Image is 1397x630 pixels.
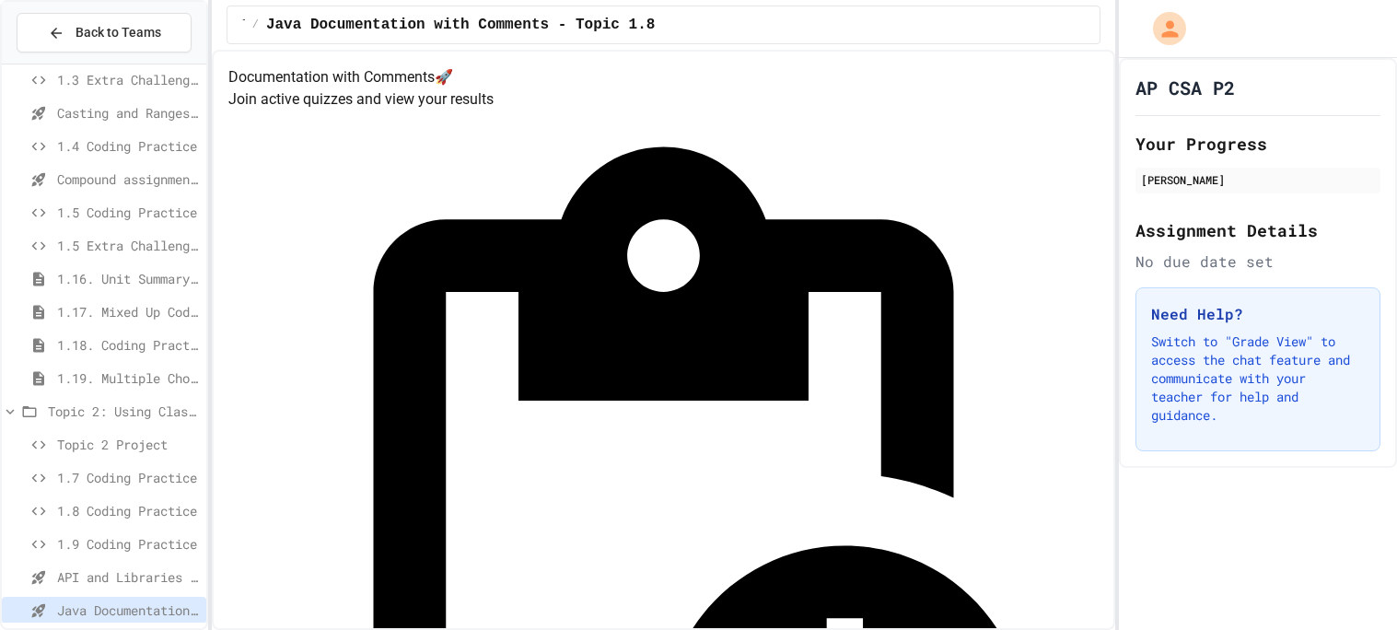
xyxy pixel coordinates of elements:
[57,269,199,288] span: 1.16. Unit Summary 1a (1.1-1.6)
[57,169,199,189] span: Compound assignment operators - Quiz
[1135,217,1380,243] h2: Assignment Details
[1151,332,1365,425] p: Switch to "Grade View" to access the chat feature and communicate with your teacher for help and ...
[57,567,199,587] span: API and Libraries - Topic 1.7
[1135,251,1380,273] div: No due date set
[57,236,199,255] span: 1.5 Extra Challenge Problem
[57,435,199,454] span: Topic 2 Project
[57,368,199,388] span: 1.19. Multiple Choice Exercises for Unit 1a (1.1-1.6)
[1134,7,1191,50] div: My Account
[1135,75,1235,100] h1: AP CSA P2
[76,23,161,42] span: Back to Teams
[17,13,192,52] button: Back to Teams
[1151,303,1365,325] h3: Need Help?
[57,70,199,89] span: 1.3 Extra Challenge Problem
[57,601,199,620] span: Java Documentation with Comments - Topic 1.8
[57,335,199,355] span: 1.18. Coding Practice 1a (1.1-1.6)
[1135,131,1380,157] h2: Your Progress
[57,468,199,487] span: 1.7 Coding Practice
[228,66,1099,88] h4: Documentation with Comments 🚀
[266,14,655,36] span: Java Documentation with Comments - Topic 1.8
[57,203,199,222] span: 1.5 Coding Practice
[252,17,259,32] span: /
[242,17,244,32] span: Topic 2: Using Classes
[228,88,1099,111] p: Join active quizzes and view your results
[48,402,199,421] span: Topic 2: Using Classes
[57,136,199,156] span: 1.4 Coding Practice
[57,501,199,520] span: 1.8 Coding Practice
[1141,171,1375,188] div: [PERSON_NAME]
[57,534,199,554] span: 1.9 Coding Practice
[57,103,199,122] span: Casting and Ranges of variables - Quiz
[57,302,199,321] span: 1.17. Mixed Up Code Practice 1.1-1.6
